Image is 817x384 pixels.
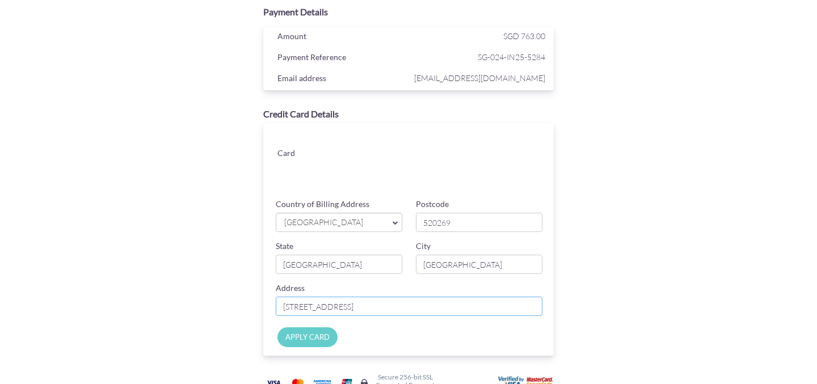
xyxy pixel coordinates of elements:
[263,108,554,121] div: Credit Card Details
[416,240,431,252] label: City
[411,71,545,85] span: [EMAIL_ADDRESS][DOMAIN_NAME]
[411,50,545,64] span: SG-024-IN25-5284
[276,213,402,232] a: [GEOGRAPHIC_DATA]
[269,146,340,163] div: Card
[269,29,411,46] div: Amount
[276,199,369,210] label: Country of Billing Address
[269,50,411,67] div: Payment Reference
[276,240,293,252] label: State
[277,327,338,347] input: APPLY CARD
[447,159,543,180] iframe: Secure card security code input frame
[349,159,445,180] iframe: Secure card expiration date input frame
[276,282,305,294] label: Address
[269,71,411,88] div: Email address
[349,134,544,155] iframe: Secure card number input frame
[416,199,449,210] label: Postcode
[283,217,384,229] span: [GEOGRAPHIC_DATA]
[263,6,554,19] div: Payment Details
[503,31,545,41] span: SGD 763.00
